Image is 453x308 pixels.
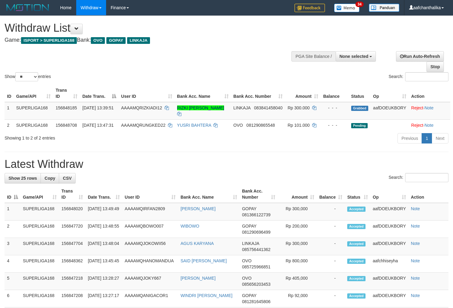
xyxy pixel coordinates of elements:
[409,85,450,102] th: Action
[242,276,251,281] span: OVO
[234,105,251,110] span: LINKAJA
[351,123,368,128] span: Pending
[242,282,270,287] span: Copy 085656203453 to clipboard
[180,206,216,211] a: [PERSON_NAME]
[426,62,444,72] a: Stop
[246,123,275,128] span: Copy 081290865548 to clipboard
[347,276,366,281] span: Accepted
[59,221,86,238] td: 156847720
[349,85,371,102] th: Status
[91,37,105,44] span: OVO
[242,241,259,246] span: LINKAJA
[411,105,423,110] a: Reject
[45,176,55,181] span: Copy
[347,259,366,264] span: Accepted
[122,290,178,307] td: AAAAMQANIGACOR1
[411,293,420,298] a: Note
[370,186,408,203] th: Op: activate to sort column ascending
[234,123,243,128] span: OVO
[5,290,20,307] td: 6
[278,290,317,307] td: Rp 92,000
[122,186,178,203] th: User ID: activate to sort column ascending
[287,123,309,128] span: Rp 101.000
[85,186,122,203] th: Date Trans.: activate to sort column ascending
[20,273,59,290] td: SUPERLIGA168
[180,241,214,246] a: AGUS KARYANA
[242,247,270,252] span: Copy 085756441362 to clipboard
[85,203,122,221] td: [DATE] 13:49:49
[180,293,232,298] a: WINDRI [PERSON_NAME]
[424,123,433,128] a: Note
[411,241,420,246] a: Note
[411,258,420,263] a: Note
[231,85,285,102] th: Bank Acc. Number: activate to sort column ascending
[370,238,408,255] td: aafDOEUKBORY
[53,85,80,102] th: Trans ID: activate to sort column ascending
[317,290,345,307] td: -
[80,85,119,102] th: Date Trans.: activate to sort column descending
[242,230,270,235] span: Copy 081290696499 to clipboard
[347,224,366,229] span: Accepted
[106,37,126,44] span: GOPAY
[351,106,368,111] span: Grabbed
[5,3,51,12] img: MOTION_logo.png
[369,4,399,12] img: panduan.png
[355,2,364,7] span: 34
[242,293,256,298] span: GOPAY
[59,203,86,221] td: 156848020
[405,173,448,182] input: Search:
[323,122,346,128] div: - - -
[127,37,150,44] span: LINKAJA
[63,176,72,181] span: CSV
[240,186,278,203] th: Bank Acc. Number: activate to sort column ascending
[370,221,408,238] td: aafDOEUKBORY
[15,72,38,81] select: Showentries
[287,105,309,110] span: Rp 300.000
[409,119,450,131] td: ·
[340,54,369,59] span: None selected
[345,186,370,203] th: Status: activate to sort column ascending
[119,85,174,102] th: User ID: activate to sort column ascending
[85,273,122,290] td: [DATE] 13:28:27
[294,4,325,12] img: Feedback.jpg
[180,276,216,281] a: [PERSON_NAME]
[21,37,77,44] span: ISPORT > SUPERLIGA168
[370,255,408,273] td: aafchhiseyha
[317,203,345,221] td: -
[278,221,317,238] td: Rp 200,000
[14,102,53,120] td: SUPERLIGA168
[242,224,256,228] span: GOPAY
[323,105,346,111] div: - - -
[14,85,53,102] th: Game/API: activate to sort column ascending
[370,273,408,290] td: aafDOEUKBORY
[85,238,122,255] td: [DATE] 13:48:04
[180,258,227,263] a: SAID [PERSON_NAME]
[278,203,317,221] td: Rp 300,000
[122,273,178,290] td: AAAAMQJOKY667
[82,105,113,110] span: [DATE] 13:39:51
[317,238,345,255] td: -
[336,51,376,62] button: None selected
[85,255,122,273] td: [DATE] 13:45:45
[5,238,20,255] td: 3
[20,290,59,307] td: SUPERLIGA168
[41,173,59,183] a: Copy
[347,293,366,299] span: Accepted
[59,273,86,290] td: 156847218
[321,85,349,102] th: Balance
[5,173,41,183] a: Show 25 rows
[5,102,14,120] td: 1
[59,255,86,273] td: 156848362
[20,186,59,203] th: Game/API: activate to sort column ascending
[371,85,409,102] th: Op: activate to sort column ascending
[20,255,59,273] td: SUPERLIGA168
[317,255,345,273] td: -
[121,123,165,128] span: AAAAMQRUNGKED22
[278,186,317,203] th: Amount: activate to sort column ascending
[347,241,366,246] span: Accepted
[411,206,420,211] a: Note
[370,203,408,221] td: aafDOEUKBORY
[242,264,270,269] span: Copy 085725966851 to clipboard
[408,186,448,203] th: Action
[432,133,448,143] a: Next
